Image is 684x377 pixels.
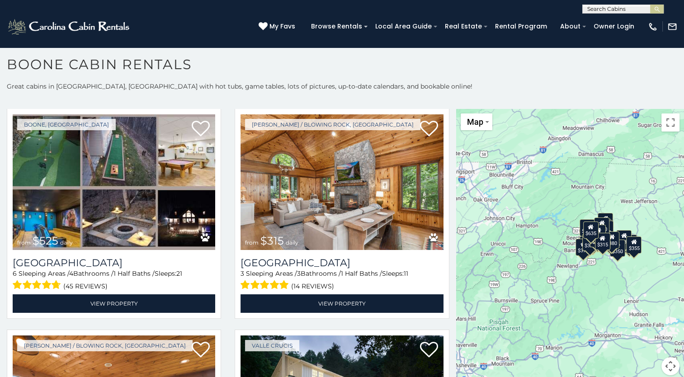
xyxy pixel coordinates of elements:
span: 4 [69,269,73,278]
a: About [556,19,585,33]
span: 11 [404,269,408,278]
span: 1 Half Baths / [113,269,155,278]
button: Toggle fullscreen view [661,113,679,132]
a: Boone, [GEOGRAPHIC_DATA] [17,119,116,130]
a: Rental Program [491,19,552,33]
span: 3 [241,269,244,278]
div: $315 [594,233,610,250]
span: 1 Half Baths / [341,269,382,278]
span: $525 [33,234,58,247]
img: mail-regular-white.png [667,22,677,32]
div: $480 [595,232,610,250]
img: phone-regular-white.png [648,22,658,32]
div: $250 [598,221,613,238]
div: $635 [583,221,599,239]
div: $325 [582,233,598,250]
span: (45 reviews) [63,280,108,292]
div: $350 [610,240,625,257]
span: from [245,239,259,246]
a: [PERSON_NAME] / Blowing Rock, [GEOGRAPHIC_DATA] [17,340,193,351]
a: Real Estate [440,19,486,33]
div: $930 [616,230,632,247]
h3: Wildlife Manor [13,257,215,269]
span: Map [467,117,483,127]
div: $320 [594,217,609,234]
a: Browse Rentals [307,19,367,33]
a: Add to favorites [420,120,438,139]
div: $375 [576,238,591,255]
span: My Favs [269,22,295,31]
a: [GEOGRAPHIC_DATA] [13,257,215,269]
div: Sleeping Areas / Bathrooms / Sleeps: [13,269,215,292]
a: Valle Crucis [245,340,299,351]
span: 3 [297,269,301,278]
a: [GEOGRAPHIC_DATA] [241,257,443,269]
div: $355 [626,236,642,254]
a: View Property [13,294,215,313]
a: Add to favorites [192,341,210,360]
div: $525 [598,212,613,230]
div: Sleeping Areas / Bathrooms / Sleeps: [241,269,443,292]
span: from [17,239,31,246]
a: [PERSON_NAME] / Blowing Rock, [GEOGRAPHIC_DATA] [245,119,420,130]
img: Wildlife Manor [13,114,215,250]
span: 21 [176,269,182,278]
div: $305 [580,219,595,236]
span: (14 reviews) [291,280,334,292]
h3: Chimney Island [241,257,443,269]
img: Chimney Island [241,114,443,250]
a: Add to favorites [192,120,210,139]
a: Owner Login [589,19,639,33]
a: Wildlife Manor from $525 daily [13,114,215,250]
a: My Favs [259,22,297,32]
button: Map camera controls [661,357,679,375]
span: daily [60,239,73,246]
a: View Property [241,294,443,313]
div: $380 [604,231,619,248]
span: $315 [260,234,284,247]
a: Chimney Island from $315 daily [241,114,443,250]
a: Local Area Guide [371,19,436,33]
button: Change map style [461,113,492,130]
img: White-1-2.png [7,18,132,36]
span: 6 [13,269,17,278]
span: daily [286,239,298,246]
